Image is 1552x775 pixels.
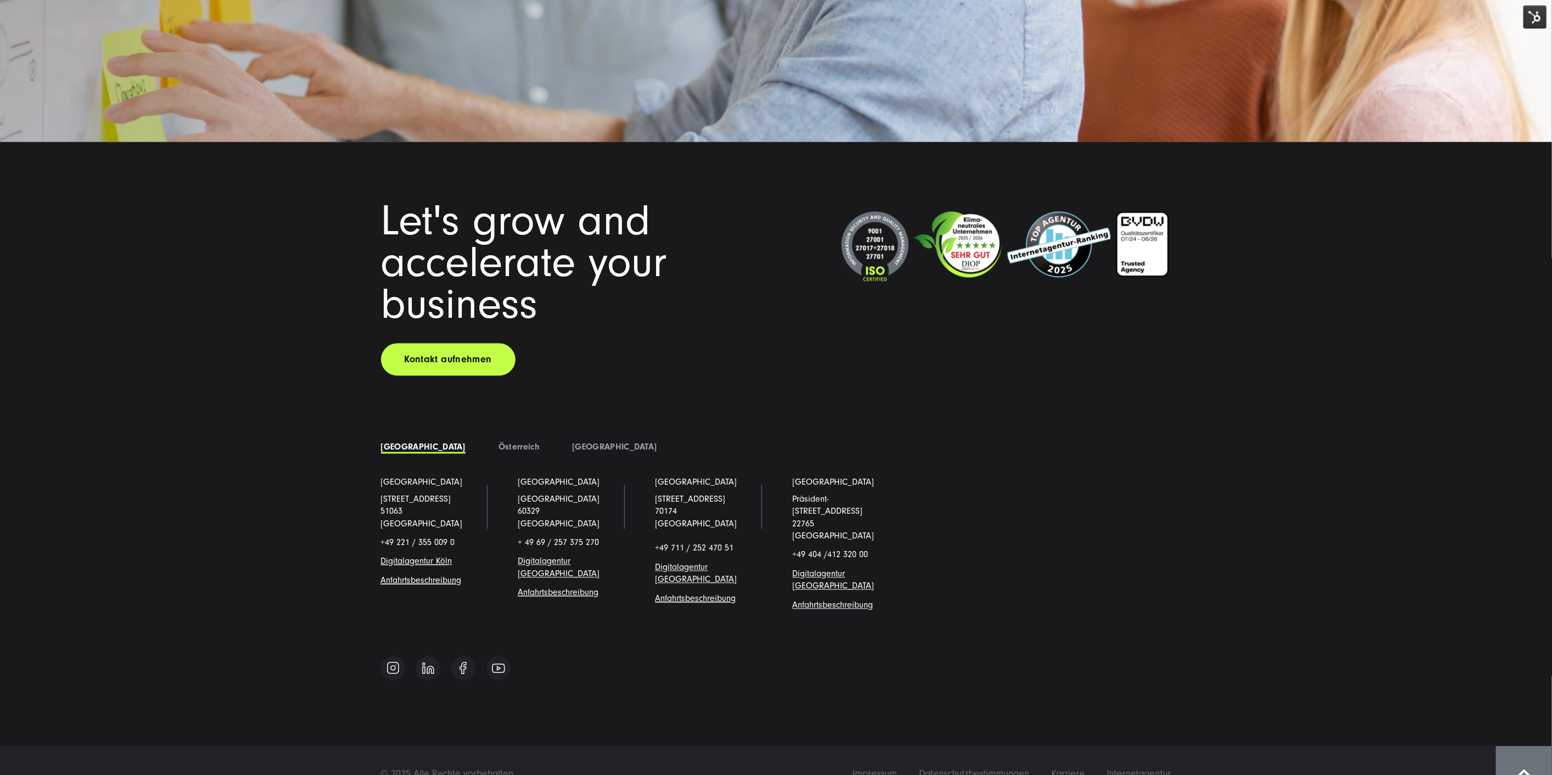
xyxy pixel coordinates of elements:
a: 70174 [GEOGRAPHIC_DATA] [655,507,737,529]
a: Digitalagentur Köl [381,557,448,566]
a: [STREET_ADDRESS] [381,495,451,504]
span: [GEOGRAPHIC_DATA] [518,495,600,504]
img: Top Internetagentur und Full Service Digitalagentur SUNZINET - 2024 [1007,212,1111,278]
span: +49 404 / [793,550,869,560]
p: +49 221 / 355 009 0 [381,537,485,549]
a: Anfahrtsbeschreibung [381,576,462,586]
a: Anfahrtsbeschreibun [518,588,594,598]
a: Digitalagentur [GEOGRAPHIC_DATA] [655,563,737,585]
img: ISO-Siegel_2024_dunkel [842,212,909,283]
img: Follow us on Linkedin [422,662,434,675]
span: 412 320 00 [828,550,869,560]
a: [GEOGRAPHIC_DATA] [572,442,657,452]
a: Österreich [498,442,539,452]
span: Let's grow and accelerate your business [381,197,667,329]
img: Follow us on Instagram [386,661,400,675]
span: +49 711 / 252 470 51 [655,543,734,553]
span: + 49 69 / 257 375 270 [518,538,599,548]
p: Präsident-[STREET_ADDRESS] 22765 [GEOGRAPHIC_DATA] [793,493,897,543]
a: Anfahrtsbeschreibung [793,600,873,610]
a: [GEOGRAPHIC_DATA] [381,442,466,452]
a: [GEOGRAPHIC_DATA] [655,476,737,488]
a: Anfahrtsbeschreibung [655,594,736,604]
span: g [518,588,599,598]
img: BVDW-Zertifizierung-Weiß [1116,212,1169,277]
a: [GEOGRAPHIC_DATA] [793,476,875,488]
a: Digitalagentur [GEOGRAPHIC_DATA] [793,569,875,591]
a: [GEOGRAPHIC_DATA] [381,476,463,488]
a: [STREET_ADDRESS] [655,495,726,504]
img: HubSpot Tools-Menüschalter [1523,5,1547,29]
a: 60329 [GEOGRAPHIC_DATA] [518,507,600,529]
img: Klimaneutrales Unternehmen SUNZINET GmbH [914,212,1002,278]
img: Follow us on Facebook [460,662,467,675]
a: Digitalagentur [GEOGRAPHIC_DATA] [518,557,600,579]
a: n [448,557,452,566]
a: Kontakt aufnehmen [381,344,516,376]
img: Follow us on Youtube [492,664,505,673]
a: 51063 [GEOGRAPHIC_DATA] [381,507,463,529]
a: [GEOGRAPHIC_DATA] [518,476,600,488]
